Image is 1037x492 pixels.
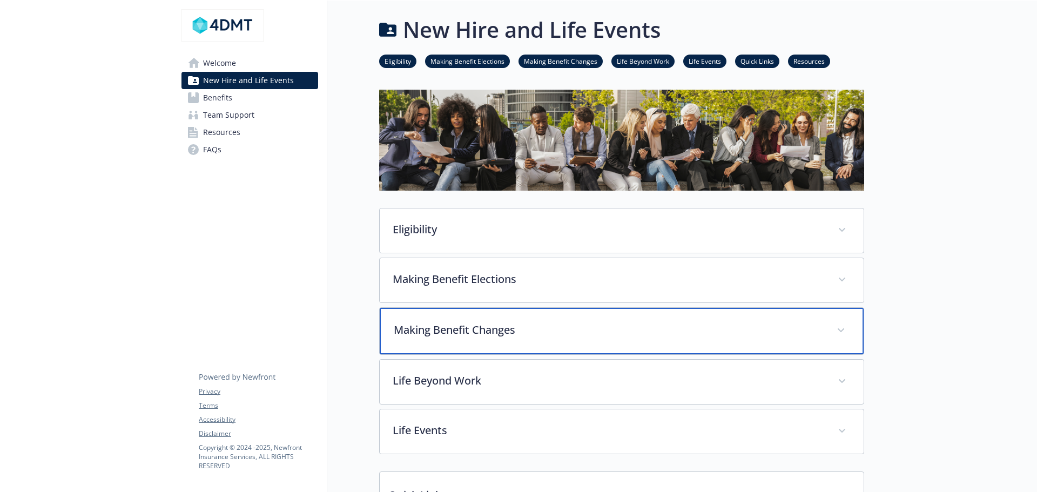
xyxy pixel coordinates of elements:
[181,141,318,158] a: FAQs
[425,56,510,66] a: Making Benefit Elections
[788,56,830,66] a: Resources
[181,72,318,89] a: New Hire and Life Events
[203,89,232,106] span: Benefits
[518,56,603,66] a: Making Benefit Changes
[203,55,236,72] span: Welcome
[380,258,864,302] div: Making Benefit Elections
[393,373,825,389] p: Life Beyond Work
[199,443,318,470] p: Copyright © 2024 - 2025 , Newfront Insurance Services, ALL RIGHTS RESERVED
[393,221,825,238] p: Eligibility
[199,415,318,424] a: Accessibility
[181,89,318,106] a: Benefits
[393,271,825,287] p: Making Benefit Elections
[199,429,318,439] a: Disclaimer
[181,124,318,141] a: Resources
[203,106,254,124] span: Team Support
[380,409,864,454] div: Life Events
[683,56,726,66] a: Life Events
[380,208,864,253] div: Eligibility
[199,387,318,396] a: Privacy
[403,14,661,46] h1: New Hire and Life Events
[735,56,779,66] a: Quick Links
[181,55,318,72] a: Welcome
[181,106,318,124] a: Team Support
[394,322,824,338] p: Making Benefit Changes
[203,124,240,141] span: Resources
[203,72,294,89] span: New Hire and Life Events
[379,90,864,191] img: new hire page banner
[380,308,864,354] div: Making Benefit Changes
[611,56,675,66] a: Life Beyond Work
[380,360,864,404] div: Life Beyond Work
[199,401,318,410] a: Terms
[393,422,825,439] p: Life Events
[379,56,416,66] a: Eligibility
[203,141,221,158] span: FAQs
